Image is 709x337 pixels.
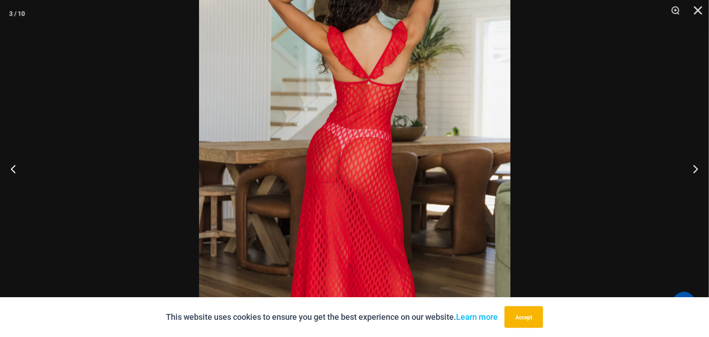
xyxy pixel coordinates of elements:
[505,306,543,328] button: Accept
[456,312,498,322] a: Learn more
[9,7,25,20] div: 3 / 10
[675,146,709,191] button: Next
[166,310,498,324] p: This website uses cookies to ensure you get the best experience on our website.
